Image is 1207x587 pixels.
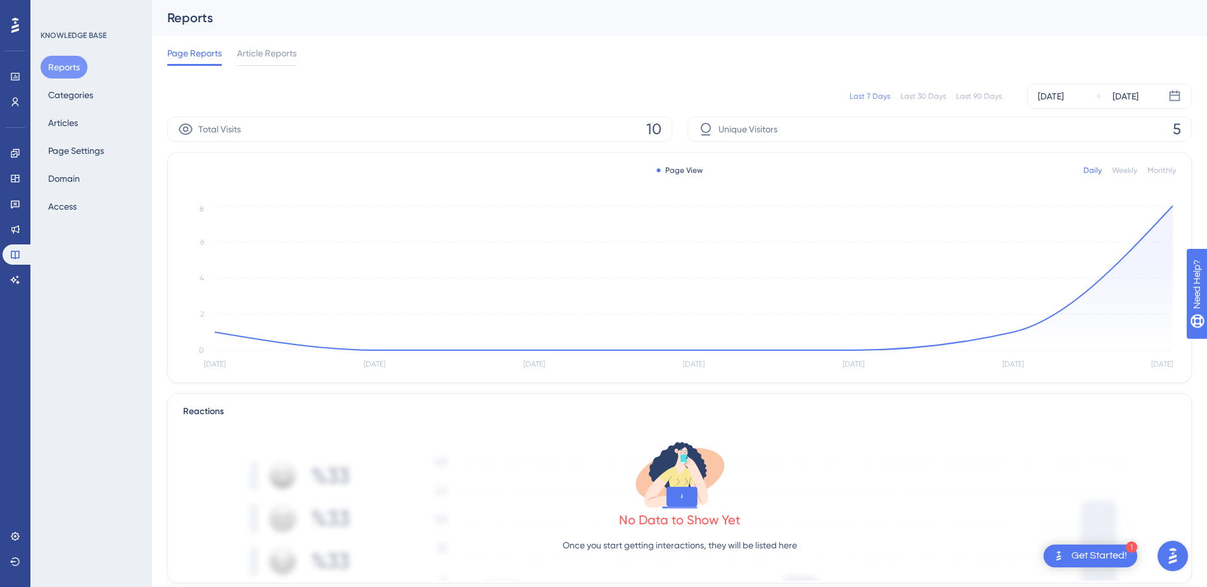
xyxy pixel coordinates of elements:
button: Categories [41,84,101,106]
div: Open Get Started! checklist, remaining modules: 1 [1044,545,1137,567]
span: Need Help? [30,3,79,18]
button: Reports [41,56,87,79]
tspan: [DATE] [364,360,385,369]
button: Articles [41,111,86,134]
div: Page View [656,165,703,175]
img: launcher-image-alternative-text [1051,548,1066,564]
tspan: 2 [200,310,204,319]
div: Reports [167,9,1160,27]
tspan: 6 [200,237,204,246]
button: Domain [41,167,87,190]
span: 5 [1173,119,1181,139]
span: Article Reports [237,46,297,61]
div: [DATE] [1038,89,1064,104]
tspan: [DATE] [204,360,226,369]
tspan: 0 [199,346,204,355]
div: No Data to Show Yet [619,511,741,529]
div: Last 30 Days [900,91,946,101]
div: Last 90 Days [956,91,1002,101]
button: Access [41,195,84,218]
div: Weekly [1112,165,1137,175]
div: Daily [1083,165,1102,175]
tspan: 4 [200,274,204,282]
div: Monthly [1147,165,1176,175]
div: [DATE] [1113,89,1139,104]
span: 10 [646,119,661,139]
p: Once you start getting interactions, they will be listed here [563,538,797,553]
div: Reactions [183,404,1176,419]
tspan: [DATE] [683,360,705,369]
div: Get Started! [1071,549,1127,563]
div: 1 [1126,541,1137,553]
tspan: [DATE] [843,360,864,369]
div: Last 7 Days [850,91,890,101]
span: Total Visits [198,122,241,137]
tspan: [DATE] [1151,360,1173,369]
span: Page Reports [167,46,222,61]
tspan: 8 [200,205,204,213]
span: Unique Visitors [718,122,777,137]
tspan: [DATE] [523,360,545,369]
button: Page Settings [41,139,112,162]
tspan: [DATE] [1002,360,1024,369]
div: KNOWLEDGE BASE [41,30,106,41]
iframe: UserGuiding AI Assistant Launcher [1154,537,1192,575]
